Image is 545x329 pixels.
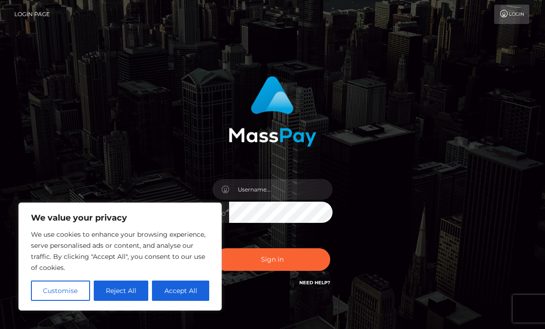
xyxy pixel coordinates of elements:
img: MassPay Login [229,76,316,147]
p: We use cookies to enhance your browsing experience, serve personalised ads or content, and analys... [31,229,209,273]
p: We value your privacy [31,212,209,223]
div: We value your privacy [18,203,222,311]
button: Sign in [215,248,330,271]
button: Customise [31,281,90,301]
a: Login Page [14,5,50,24]
a: Need Help? [299,280,330,286]
input: Username... [229,179,333,200]
button: Reject All [94,281,149,301]
button: Accept All [152,281,209,301]
a: Login [494,5,529,24]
